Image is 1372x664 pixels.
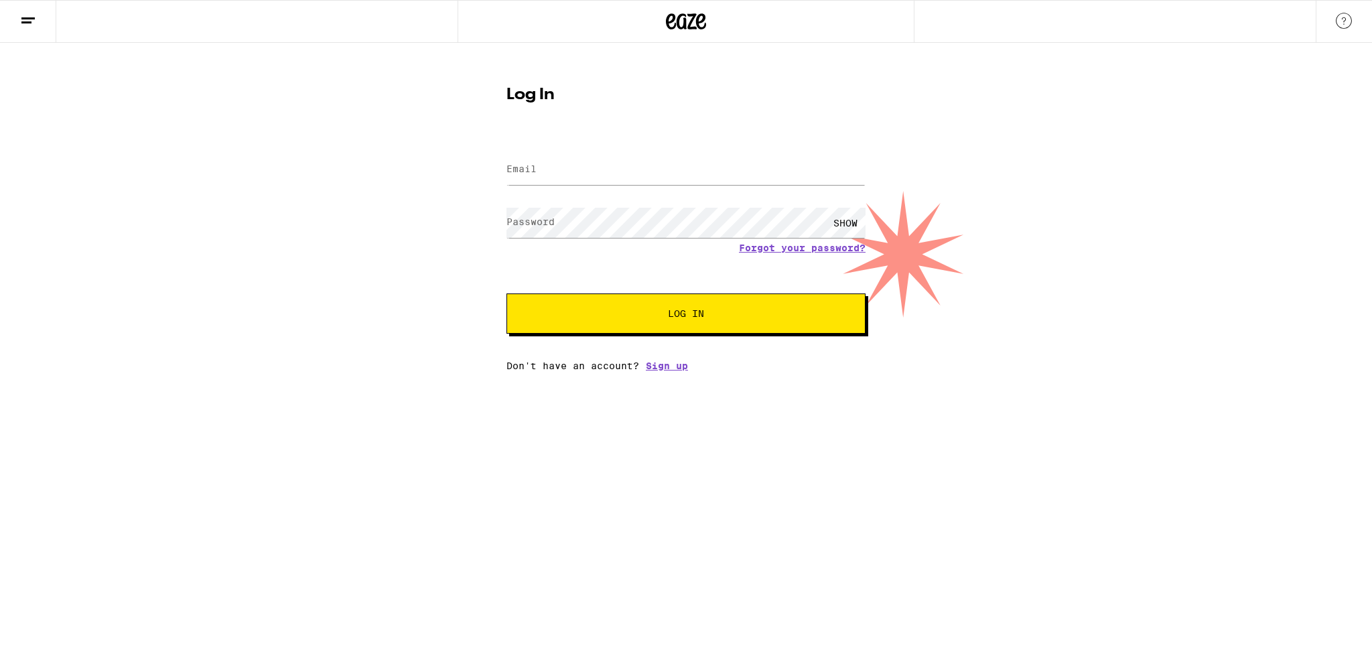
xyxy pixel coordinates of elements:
[506,87,866,103] h1: Log In
[506,360,866,371] div: Don't have an account?
[825,208,866,238] div: SHOW
[506,155,866,185] input: Email
[506,163,537,174] label: Email
[506,216,555,227] label: Password
[646,360,688,371] a: Sign up
[668,309,704,318] span: Log In
[739,243,866,253] a: Forgot your password?
[506,293,866,334] button: Log In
